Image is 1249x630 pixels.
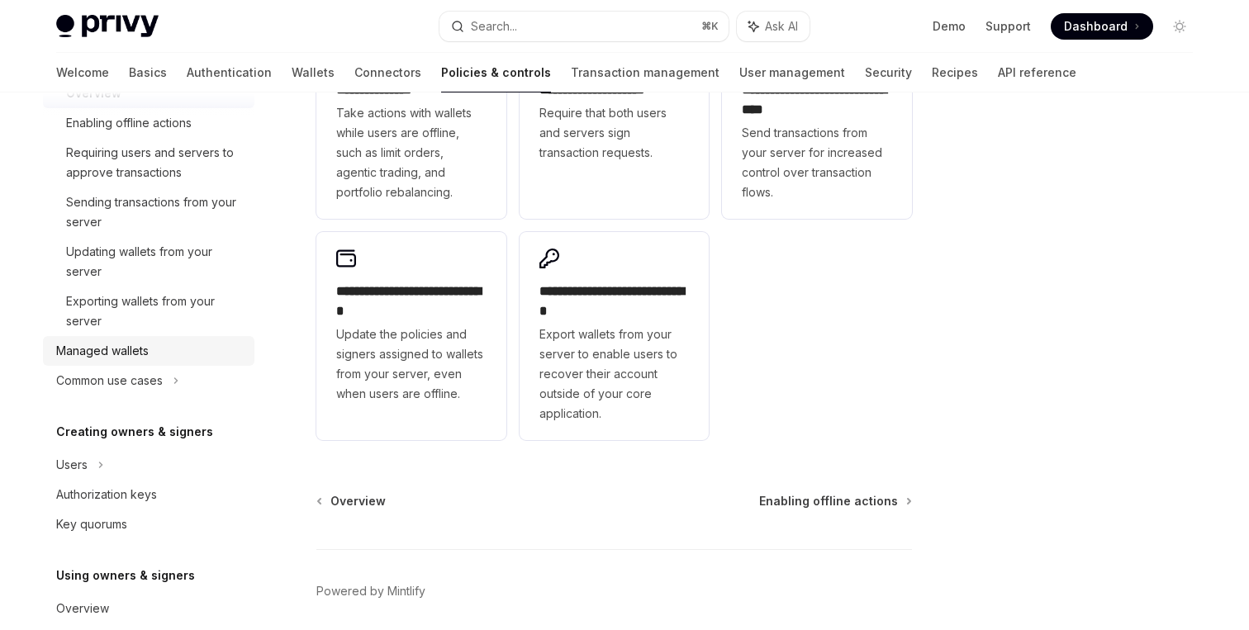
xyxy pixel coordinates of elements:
[43,287,254,336] a: Exporting wallets from your server
[932,53,978,92] a: Recipes
[56,566,195,585] h5: Using owners & signers
[354,53,421,92] a: Connectors
[56,514,127,534] div: Key quorums
[129,53,167,92] a: Basics
[759,493,910,509] a: Enabling offline actions
[66,291,245,331] div: Exporting wallets from your server
[66,113,192,133] div: Enabling offline actions
[759,493,898,509] span: Enabling offline actions
[336,324,487,404] span: Update the policies and signers assigned to wallets from your server, even when users are offline.
[316,583,425,599] a: Powered by Mintlify
[1064,18,1128,35] span: Dashboard
[765,18,798,35] span: Ask AI
[1051,13,1153,40] a: Dashboard
[330,493,386,509] span: Overview
[66,242,245,282] div: Updating wallets from your server
[43,336,254,366] a: Managed wallets
[742,123,892,202] span: Send transactions from your server for increased control over transaction flows.
[739,53,845,92] a: User management
[43,480,254,509] a: Authorization keys
[292,53,335,92] a: Wallets
[43,187,254,237] a: Sending transactions from your server
[56,341,149,361] div: Managed wallets
[56,455,88,475] div: Users
[56,422,213,442] h5: Creating owners & signers
[43,594,254,623] a: Overview
[66,143,245,182] div: Requiring users and servers to approve transactions
[439,12,729,41] button: Search...⌘K
[56,53,109,92] a: Welcome
[441,53,551,92] a: Policies & controls
[571,53,719,92] a: Transaction management
[539,103,690,163] span: Require that both users and servers sign transaction requests.
[1166,13,1193,40] button: Toggle dark mode
[316,31,506,219] a: **** **** *****Take actions with wallets while users are offline, such as limit orders, agentic t...
[336,103,487,202] span: Take actions with wallets while users are offline, such as limit orders, agentic trading, and por...
[737,12,810,41] button: Ask AI
[43,237,254,287] a: Updating wallets from your server
[56,599,109,618] div: Overview
[539,324,690,424] span: Export wallets from your server to enable users to recover their account outside of your core app...
[865,53,912,92] a: Security
[318,493,386,509] a: Overview
[56,485,157,504] div: Authorization keys
[66,192,245,232] div: Sending transactions from your server
[985,18,1031,35] a: Support
[933,18,966,35] a: Demo
[56,371,163,391] div: Common use cases
[998,53,1076,92] a: API reference
[56,15,159,38] img: light logo
[701,20,719,33] span: ⌘ K
[43,509,254,539] a: Key quorums
[43,108,254,138] a: Enabling offline actions
[43,138,254,187] a: Requiring users and servers to approve transactions
[187,53,272,92] a: Authentication
[471,17,517,36] div: Search...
